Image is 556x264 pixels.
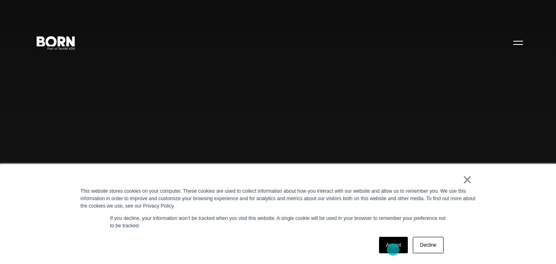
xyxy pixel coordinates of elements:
div: This website stores cookies on your computer. These cookies are used to collect information about... [81,187,476,210]
button: Open [508,34,528,51]
a: Decline [413,237,443,253]
a: × [463,176,472,183]
a: Accept [379,237,408,253]
p: If you decline, your information won’t be tracked when you visit this website. A single cookie wi... [110,215,446,229]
